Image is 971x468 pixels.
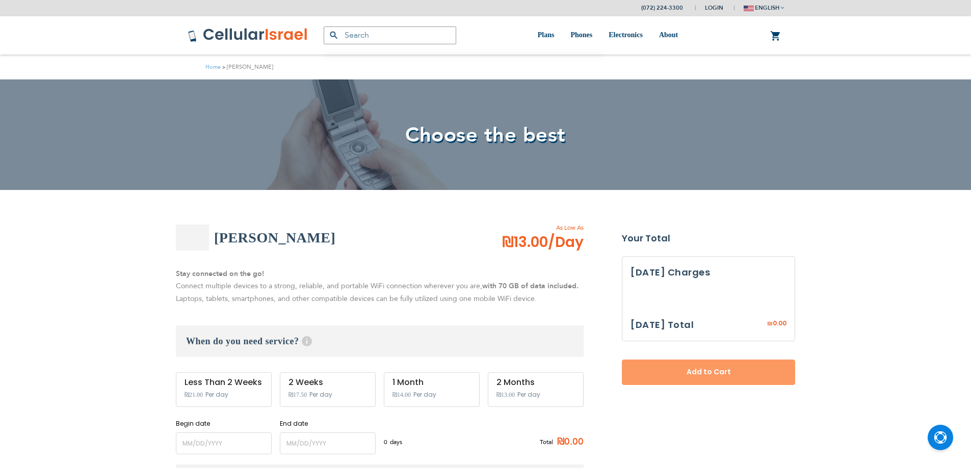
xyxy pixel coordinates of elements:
strong: with 70 GB of data included. [482,281,579,291]
input: MM/DD/YYYY [280,432,376,454]
div: 2 Months [496,378,575,387]
span: Login [705,4,723,12]
span: days [390,437,402,447]
span: ₪13.00 [502,232,584,253]
span: ₪17.50 [288,391,307,398]
li: [PERSON_NAME] [221,62,273,72]
span: /Day [548,232,584,253]
span: ₪13.00 [496,391,515,398]
span: As Low As [475,223,584,232]
img: english [744,6,754,11]
h3: When do you need service? [176,325,584,357]
span: Electronics [609,31,643,39]
span: Total [540,437,553,447]
span: Help [302,336,312,346]
img: MIFI Rental [176,225,209,251]
img: Cellular Israel Logo [188,27,308,43]
div: 1 Month [392,378,471,387]
strong: Your Total [622,231,795,246]
a: Phones [570,16,592,54]
span: 0.00 [773,319,786,327]
strong: Stay connected on the go! [176,269,264,279]
h2: [PERSON_NAME] [214,228,335,248]
span: ₪ [767,319,773,328]
span: ₪14.00 [392,391,411,398]
h3: [DATE] Charges [631,265,786,280]
span: Per day [309,390,332,399]
button: english [744,1,784,15]
span: Choose the best [405,121,566,149]
a: Plans [538,16,555,54]
p: Connect multiple devices to a strong, reliable, and portable WiFi connection wherever you are, La... [176,268,584,306]
label: End date [280,419,376,428]
span: Plans [538,31,555,39]
div: 2 Weeks [288,378,367,387]
div: Less Than 2 Weeks [185,378,263,387]
h3: [DATE] Total [631,317,694,333]
input: MM/DD/YYYY [176,432,272,454]
a: (072) 224-3300 [641,4,683,12]
span: Per day [205,390,228,399]
a: About [659,16,678,54]
span: 0 [384,437,390,447]
label: Begin date [176,419,272,428]
span: Per day [517,390,540,399]
span: ₪0.00 [553,434,584,450]
span: Phones [570,31,592,39]
span: About [659,31,678,39]
span: Per day [413,390,436,399]
input: Search [324,26,456,44]
a: Home [205,63,221,71]
a: Electronics [609,16,643,54]
span: ₪21.00 [185,391,203,398]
